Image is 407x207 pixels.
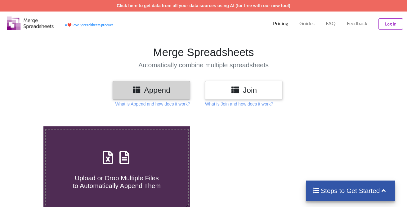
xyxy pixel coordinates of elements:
h3: Join [210,86,278,95]
button: Log In [378,18,403,30]
p: Guides [299,20,315,27]
span: Feedback [347,21,367,26]
h3: Append [117,86,186,95]
h4: Steps to Get Started [312,187,389,195]
p: What is Append and how does it work? [115,101,190,107]
span: heart [67,23,72,27]
a: AheartLove Spreadsheets product [65,23,113,27]
a: Click here to get data from all your data sources using AI (for free with our new tool) [117,3,290,8]
span: Upload or Drop Multiple Files to Automatically Append Them [73,174,161,189]
p: What is Join and how does it work? [205,101,273,107]
img: Logo.png [7,16,54,30]
p: FAQ [326,20,336,27]
p: Pricing [273,20,288,27]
